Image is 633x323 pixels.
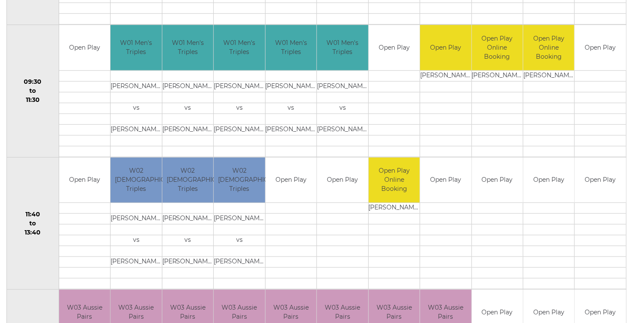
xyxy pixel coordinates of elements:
[214,257,265,268] td: [PERSON_NAME]
[214,81,265,92] td: [PERSON_NAME]
[317,158,368,203] td: Open Play
[162,25,213,70] td: W01 Men's Triples
[111,81,161,92] td: [PERSON_NAME]
[266,81,316,92] td: [PERSON_NAME]
[317,25,368,70] td: W01 Men's Triples
[162,81,213,92] td: [PERSON_NAME]
[523,25,574,70] td: Open Play Online Booking
[111,158,161,203] td: W02 [DEMOGRAPHIC_DATA] Triples
[523,70,574,81] td: [PERSON_NAME]
[162,214,213,225] td: [PERSON_NAME]
[472,25,523,70] td: Open Play Online Booking
[317,81,368,92] td: [PERSON_NAME]
[420,70,471,81] td: [PERSON_NAME]
[266,103,316,114] td: vs
[369,158,420,203] td: Open Play Online Booking
[162,257,213,268] td: [PERSON_NAME]
[162,103,213,114] td: vs
[523,158,574,203] td: Open Play
[420,158,471,203] td: Open Play
[266,25,316,70] td: W01 Men's Triples
[59,25,110,70] td: Open Play
[162,158,213,203] td: W02 [DEMOGRAPHIC_DATA] Triples
[111,235,161,246] td: vs
[214,124,265,135] td: [PERSON_NAME]
[162,235,213,246] td: vs
[317,124,368,135] td: [PERSON_NAME]
[7,25,59,158] td: 09:30 to 11:30
[214,214,265,225] td: [PERSON_NAME]
[266,158,316,203] td: Open Play
[575,25,626,70] td: Open Play
[162,124,213,135] td: [PERSON_NAME]
[59,158,110,203] td: Open Play
[214,25,265,70] td: W01 Men's Triples
[7,157,59,290] td: 11:40 to 13:40
[369,25,420,70] td: Open Play
[472,158,523,203] td: Open Play
[214,158,265,203] td: W02 [DEMOGRAPHIC_DATA] Triples
[111,124,161,135] td: [PERSON_NAME]
[575,158,626,203] td: Open Play
[111,25,161,70] td: W01 Men's Triples
[214,103,265,114] td: vs
[369,203,420,214] td: [PERSON_NAME]
[472,70,523,81] td: [PERSON_NAME]
[111,257,161,268] td: [PERSON_NAME]
[420,25,471,70] td: Open Play
[214,235,265,246] td: vs
[111,103,161,114] td: vs
[266,124,316,135] td: [PERSON_NAME]
[317,103,368,114] td: vs
[111,214,161,225] td: [PERSON_NAME]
